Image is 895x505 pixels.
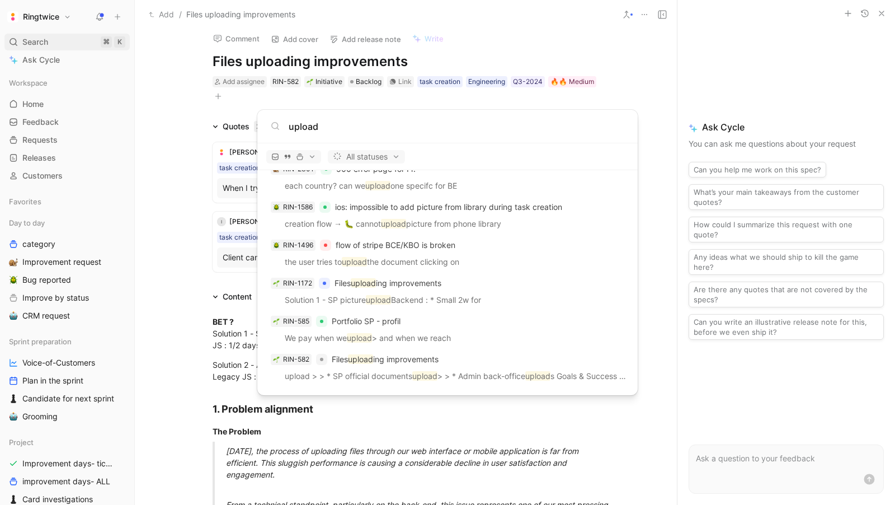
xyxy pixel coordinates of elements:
[4,390,130,407] a: ♟️Candidate for next sprint
[268,162,312,174] div: 🔥🔥 Medium
[689,217,884,242] button: How could I summarize this request with one quote?
[4,473,130,490] a: improvement days- ALL
[213,316,600,351] div: Solution 1 - SP picture upload Backend : Small (2w) // for 1 dev React Native : Tiny (1w) for 1 d...
[307,78,313,85] img: 🌱
[22,274,71,286] span: Bug reported
[22,375,83,386] span: Plan in the sprint
[146,8,177,21] button: Add
[219,232,260,243] div: task creation
[9,495,18,504] img: ♟️
[4,455,130,472] a: Improvement days- tickets ready
[9,196,41,207] span: Favorites
[4,9,74,25] button: RingtwiceRingtwice
[9,311,18,320] img: 🤖
[22,458,117,469] span: Improvement days- tickets ready
[179,8,182,21] span: /
[22,256,101,268] span: Improvement request
[4,132,130,148] a: Requests
[22,35,48,49] span: Search
[213,317,234,326] strong: BET ?
[689,314,884,340] button: Can you write an illustrative release note for this, before we even ship it?
[22,494,93,505] span: Card investigations
[407,31,449,46] button: Write
[324,31,406,47] button: Add release note
[4,149,130,166] a: Releases
[554,218,562,226] img: avatar
[513,76,543,87] div: Q3-2024
[689,162,826,177] button: Can you help me work on this spec?
[4,289,130,306] a: Improve by status
[22,170,63,181] span: Customers
[4,254,130,270] a: 🐌Improvement request
[217,217,226,226] div: I
[22,116,59,128] span: Feedback
[22,310,70,321] span: CRM request
[689,184,884,210] button: What’s your main takeaways from the customer quotes?
[213,403,313,415] strong: 1. Problem alignment
[4,307,130,324] a: 🤖CRM request
[22,99,44,110] span: Home
[307,76,342,87] div: Initiative
[213,53,600,71] h1: Files uploading improvements
[550,76,594,87] div: 🔥🔥 Medium
[114,36,125,48] div: K
[304,76,345,87] div: 🌱Initiative
[4,114,130,130] a: Feedback
[22,239,55,250] span: category
[22,53,60,67] span: Ask Cycle
[4,34,130,50] div: Search⌘K
[7,255,20,269] button: 🐌
[22,292,89,303] span: Improve by status
[425,34,444,44] span: Write
[213,427,261,436] strong: The Problem
[4,214,130,324] div: Day to daycategory🐌Improvement request🪲Bug reportedImprove by status🤖CRM request
[4,96,130,113] a: Home
[4,236,130,252] a: category
[4,333,130,425] div: Sprint preparationVoice-of-CustomersPlan in the sprint♟️Candidate for next sprint🤖Grooming
[213,359,600,382] div: Solution 2 - All uploading flows Backend : Medium (4w) // 1 dev React Native : Small (2w) for 1 d...
[398,76,412,87] div: Link
[4,372,130,389] a: Plan in the sprint
[4,193,130,210] div: Favorites
[4,214,130,231] div: Day to day
[689,137,884,151] p: You can ask me questions about your request
[7,392,20,405] button: ♟️
[348,76,384,87] div: Backlog
[219,162,260,174] div: task creation
[22,393,114,404] span: Candidate for next sprint
[9,336,72,347] span: Sprint preparation
[9,77,48,88] span: Workspace
[23,12,59,22] h1: Ringtwice
[4,408,130,425] a: 🤖Grooming
[7,309,20,322] button: 🤖
[272,76,299,87] div: RIN-582
[9,412,18,421] img: 🤖
[9,394,18,403] img: ♟️
[4,74,130,91] div: Workspace
[223,290,252,303] div: Content
[689,249,884,275] button: Any ideas what we should ship to kill the game here?
[689,282,884,307] button: Are there any quotes that are not covered by the specs?
[268,232,312,243] div: 🔥🔥 Medium
[9,275,18,284] img: 🪲
[208,31,265,46] button: Comment
[554,149,562,156] img: avatar
[217,148,226,157] img: logo
[223,120,263,133] div: Quotes
[7,273,20,287] button: 🪲
[266,31,323,47] button: Add cover
[208,290,256,303] div: Content
[7,11,18,22] img: Ringtwice
[468,76,505,87] div: Engineering
[285,148,357,156] span: · [GEOGRAPHIC_DATA]
[186,8,295,21] span: Files uploading improvements
[420,76,460,87] div: task creation
[689,120,884,134] span: Ask Cycle
[229,148,285,156] span: [PERSON_NAME]
[9,437,34,448] span: Project
[229,217,285,226] span: [PERSON_NAME]
[22,476,110,487] span: improvement days- ALL
[226,446,581,479] span: [DATE], the process of uploading files through our web interface or mobile application is far fro...
[223,181,590,195] div: When I try to forward photos I always get a blank screen. Via Android
[9,217,45,228] span: Day to day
